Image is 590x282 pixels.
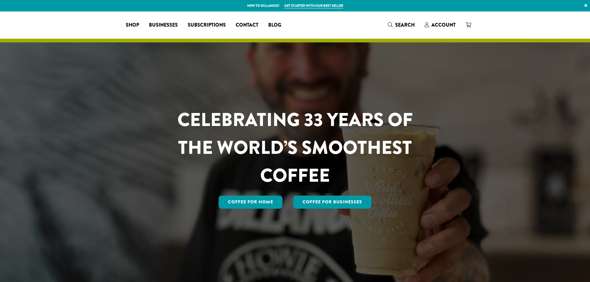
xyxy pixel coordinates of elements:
span: Businesses [149,21,178,29]
span: Contact [236,21,258,29]
a: Get started with our best seller [284,3,343,8]
a: Search [383,20,420,30]
a: Coffee for Home [219,196,282,209]
a: Shop [121,20,144,30]
span: Blog [268,21,281,29]
span: Search [395,21,415,28]
span: Shop [126,21,139,29]
a: Coffee For Businesses [293,196,371,209]
span: Subscriptions [188,21,226,29]
h1: CELEBRATING 33 YEARS OF THE WORLD’S SMOOTHEST COFFEE [159,106,431,189]
span: Account [431,21,456,28]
